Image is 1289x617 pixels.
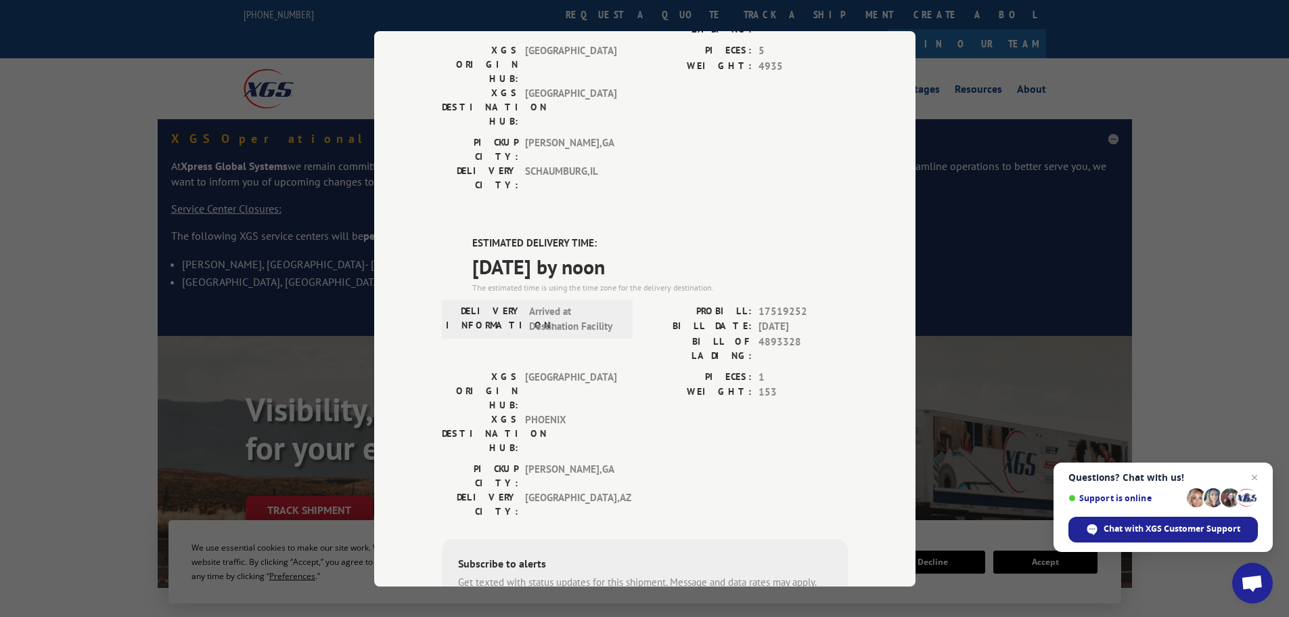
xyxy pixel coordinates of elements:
[1068,493,1182,503] span: Support is online
[645,369,752,385] label: PIECES:
[442,164,518,192] label: DELIVERY CITY:
[472,236,848,251] label: ESTIMATED DELIVERY TIME:
[442,86,518,129] label: XGS DESTINATION HUB:
[442,369,518,412] label: XGS ORIGIN HUB:
[1068,472,1258,483] span: Questions? Chat with us!
[529,303,620,334] span: Arrived at Destination Facility
[759,369,848,385] span: 1
[759,385,848,400] span: 153
[1068,517,1258,542] span: Chat with XGS Customer Support
[525,135,616,164] span: [PERSON_NAME] , GA
[759,8,848,37] span: 4893328
[645,8,752,37] label: BILL OF LADING:
[1232,563,1273,603] a: Open chat
[472,281,848,293] div: The estimated time is using the time zone for the delivery destination.
[442,135,518,164] label: PICKUP CITY:
[759,58,848,74] span: 4935
[442,461,518,490] label: PICKUP CITY:
[442,412,518,454] label: XGS DESTINATION HUB:
[759,303,848,319] span: 17519252
[759,334,848,362] span: 4893328
[525,490,616,518] span: [GEOGRAPHIC_DATA] , AZ
[458,555,832,574] div: Subscribe to alerts
[645,303,752,319] label: PROBILL:
[1104,523,1240,535] span: Chat with XGS Customer Support
[645,58,752,74] label: WEIGHT:
[525,86,616,129] span: [GEOGRAPHIC_DATA]
[442,43,518,86] label: XGS ORIGIN HUB:
[525,461,616,490] span: [PERSON_NAME] , GA
[442,490,518,518] label: DELIVERY CITY:
[525,164,616,192] span: SCHAUMBURG , IL
[645,319,752,335] label: BILL DATE:
[759,319,848,335] span: [DATE]
[645,334,752,362] label: BILL OF LADING:
[525,43,616,86] span: [GEOGRAPHIC_DATA]
[645,43,752,59] label: PIECES:
[525,369,616,412] span: [GEOGRAPHIC_DATA]
[759,43,848,59] span: 5
[446,303,522,334] label: DELIVERY INFORMATION:
[525,412,616,454] span: PHOENIX
[458,574,832,605] div: Get texted with status updates for this shipment. Message and data rates may apply. Message frequ...
[645,385,752,400] label: WEIGHT:
[472,251,848,281] span: [DATE] by noon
